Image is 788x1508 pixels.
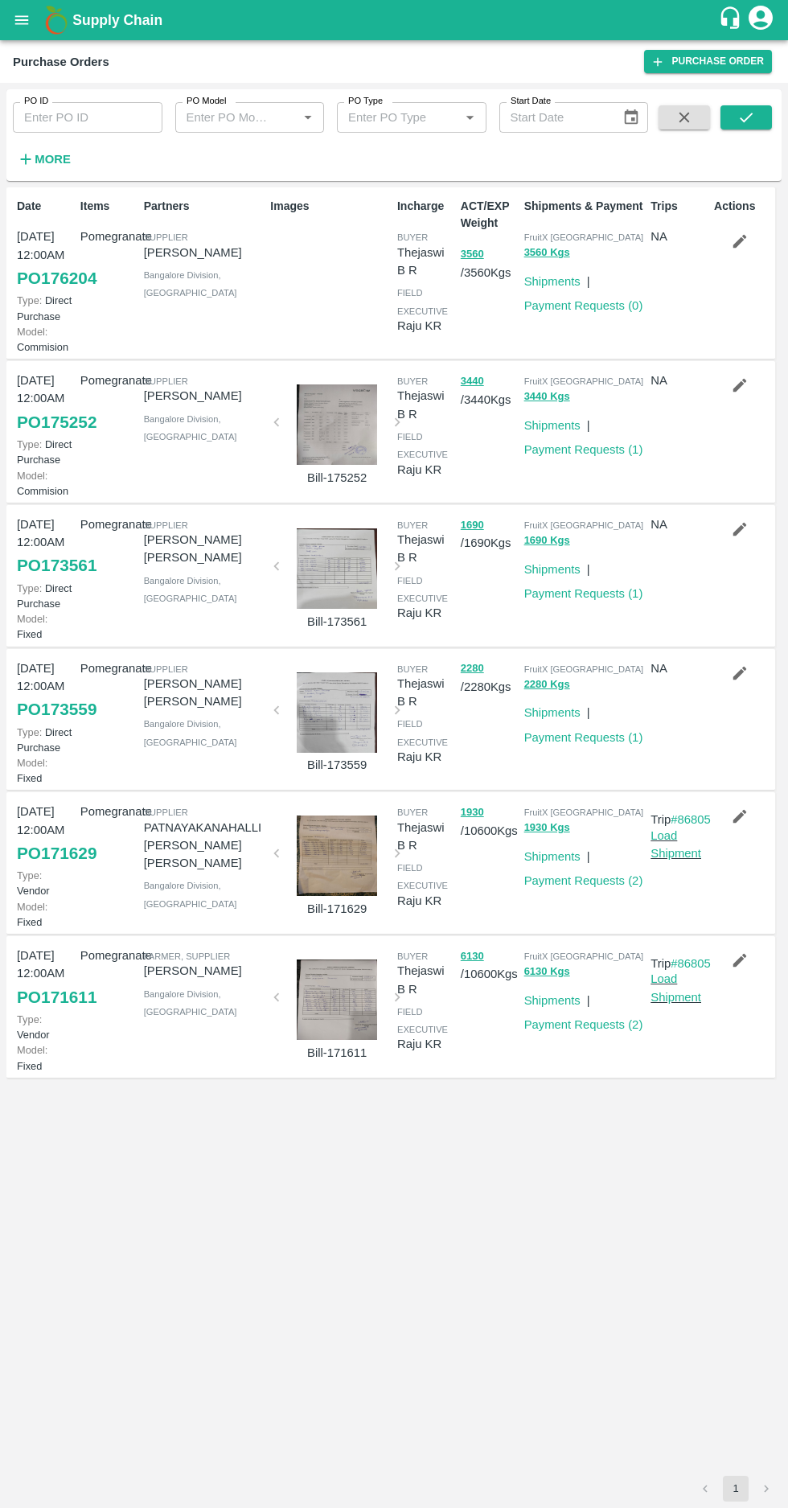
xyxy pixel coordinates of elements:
[17,438,42,450] span: Type:
[187,95,227,108] label: PO Model
[459,107,480,128] button: Open
[144,664,188,674] span: Supplier
[718,6,746,35] div: customer-support
[144,881,237,908] span: Bangalore Division , [GEOGRAPHIC_DATA]
[17,1012,74,1042] p: Vendor
[17,757,47,769] span: Model:
[144,376,188,386] span: Supplier
[397,432,448,459] span: field executive
[524,244,570,262] button: 3560 Kgs
[397,1035,454,1053] p: Raju KR
[461,516,484,535] button: 1690
[651,972,701,1003] a: Load Shipment
[80,803,137,820] p: Pomegranate
[144,270,237,298] span: Bangalore Division , [GEOGRAPHIC_DATA]
[144,675,265,711] p: [PERSON_NAME] [PERSON_NAME]
[72,12,162,28] b: Supply Chain
[581,266,590,290] div: |
[397,317,454,335] p: Raju KR
[17,1042,74,1073] p: Fixed
[17,1013,42,1025] span: Type:
[746,3,775,37] div: account of current user
[461,947,484,966] button: 6130
[17,408,96,437] a: PO175252
[3,2,40,39] button: open drawer
[17,869,42,881] span: Type:
[17,324,74,355] p: Commision
[17,755,74,786] p: Fixed
[80,228,137,245] p: Pomegranate
[13,102,162,133] input: Enter PO ID
[581,410,590,434] div: |
[461,659,518,696] p: / 2280 Kgs
[461,372,484,391] button: 3440
[524,520,644,530] span: FruitX [GEOGRAPHIC_DATA]
[397,962,454,998] p: Thejaswi B R
[180,107,273,128] input: Enter PO Model
[651,659,708,677] p: NA
[17,901,47,913] span: Model:
[524,819,570,837] button: 1930 Kgs
[524,994,581,1007] a: Shipments
[461,245,484,264] button: 3560
[651,372,708,389] p: NA
[80,659,137,677] p: Pomegranate
[144,531,265,567] p: [PERSON_NAME] [PERSON_NAME]
[524,874,643,887] a: Payment Requests (2)
[144,244,265,261] p: [PERSON_NAME]
[283,900,391,918] p: Bill-171629
[397,863,448,890] span: field executive
[524,963,570,981] button: 6130 Kgs
[723,1476,749,1502] button: page 1
[17,228,74,264] p: [DATE] 12:00AM
[524,850,581,863] a: Shipments
[283,1044,391,1062] p: Bill-171611
[342,107,434,128] input: Enter PO Type
[581,697,590,721] div: |
[397,604,454,622] p: Raju KR
[17,947,74,983] p: [DATE] 12:00AM
[397,892,454,910] p: Raju KR
[714,198,771,215] p: Actions
[17,470,47,482] span: Model:
[17,725,74,755] p: Direct Purchase
[397,1007,448,1034] span: field executive
[397,531,454,567] p: Thejaswi B R
[524,232,644,242] span: FruitX [GEOGRAPHIC_DATA]
[17,803,74,839] p: [DATE] 12:00AM
[524,532,570,550] button: 1690 Kgs
[524,198,645,215] p: Shipments & Payment
[651,829,701,860] a: Load Shipment
[671,957,711,970] a: #86805
[524,676,570,694] button: 2280 Kgs
[397,664,428,674] span: buyer
[581,841,590,865] div: |
[17,582,42,594] span: Type:
[461,516,518,553] p: / 1690 Kgs
[511,95,551,108] label: Start Date
[17,294,42,306] span: Type:
[17,264,96,293] a: PO176204
[397,719,448,746] span: field executive
[17,868,74,898] p: Vendor
[298,107,318,128] button: Open
[144,198,265,215] p: Partners
[524,563,581,576] a: Shipments
[80,372,137,389] p: Pomegranate
[17,516,74,552] p: [DATE] 12:00AM
[524,419,581,432] a: Shipments
[144,819,265,873] p: PATNAYAKANAHALLI [PERSON_NAME] [PERSON_NAME]
[17,695,96,724] a: PO173559
[17,198,74,215] p: Date
[461,803,484,822] button: 1930
[397,461,454,479] p: Raju KR
[17,611,74,642] p: Fixed
[524,443,643,456] a: Payment Requests (1)
[144,576,237,603] span: Bangalore Division , [GEOGRAPHIC_DATA]
[283,469,391,487] p: Bill-175252
[397,198,454,215] p: Incharge
[397,520,428,530] span: buyer
[17,659,74,696] p: [DATE] 12:00AM
[17,726,42,738] span: Type:
[397,807,428,817] span: buyer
